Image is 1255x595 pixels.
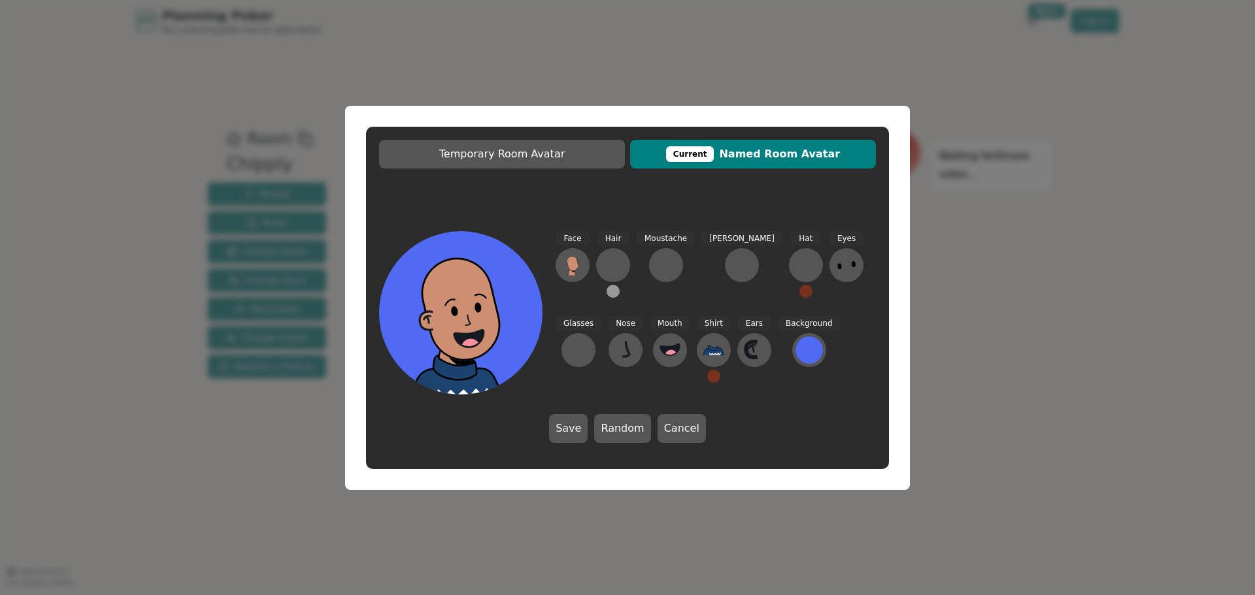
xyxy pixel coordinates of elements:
div: This avatar will be displayed in dedicated rooms [666,146,714,162]
span: Nose [608,316,643,331]
button: CurrentNamed Room Avatar [630,140,876,169]
button: Save [549,414,588,443]
span: Face [556,231,589,246]
button: Random [594,414,650,443]
span: Temporary Room Avatar [386,146,618,162]
span: Moustache [637,231,695,246]
span: Named Room Avatar [637,146,869,162]
span: Shirt [697,316,731,331]
span: Eyes [829,231,863,246]
span: Mouth [650,316,690,331]
span: Background [778,316,841,331]
span: Glasses [556,316,601,331]
span: [PERSON_NAME] [701,231,782,246]
button: Cancel [658,414,706,443]
span: Hat [791,231,820,246]
span: Ears [738,316,771,331]
button: Temporary Room Avatar [379,140,625,169]
span: Hair [597,231,629,246]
